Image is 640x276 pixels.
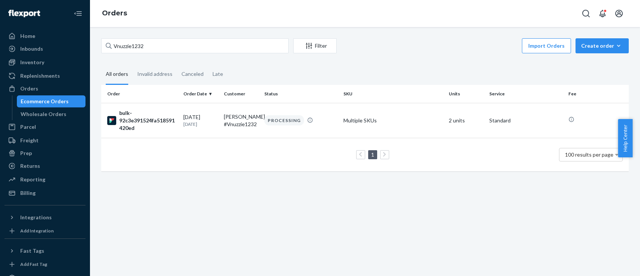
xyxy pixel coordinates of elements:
div: Ecommerce Orders [21,98,69,105]
div: Fast Tags [20,247,44,255]
button: Close Navigation [70,6,85,21]
div: Filter [294,42,336,50]
div: Add Fast Tag [20,261,47,267]
div: All orders [106,64,128,85]
div: [DATE] [183,113,218,127]
div: Wholesale Orders [21,110,66,118]
a: Replenishments [4,70,85,82]
button: Fast Tags [4,245,85,257]
div: Home [20,32,35,40]
a: Billing [4,187,85,199]
div: Create order [581,42,623,50]
a: Home [4,30,85,42]
div: Reporting [20,176,45,183]
div: Prep [20,149,32,157]
div: Canceled [181,64,204,84]
th: Status [261,85,340,103]
iframe: Opens a widget where you can chat to one of our agents [592,253,633,272]
div: Billing [20,189,36,197]
a: Ecommerce Orders [17,95,86,107]
div: Add Integration [20,228,54,234]
div: Orders [20,85,38,92]
a: Reporting [4,173,85,186]
a: Wholesale Orders [17,108,86,120]
div: Returns [20,162,40,170]
td: 2 units [446,103,486,138]
button: Open notifications [595,6,610,21]
div: Inventory [20,59,44,66]
th: Fee [565,85,629,103]
a: Add Integration [4,226,85,235]
div: Parcel [20,123,36,131]
button: Open account menu [612,6,627,21]
th: Order [101,85,180,103]
button: Help Center [618,119,633,157]
span: 100 results per page [565,151,613,158]
td: [PERSON_NAME] #Vnuzzie1232 [221,103,261,138]
a: Inventory [4,56,85,68]
button: Open Search Box [579,6,594,21]
a: Freight [4,134,85,146]
div: Freight [20,137,39,144]
div: Integrations [20,214,52,221]
input: Search orders [101,38,289,53]
a: Prep [4,147,85,159]
a: Orders [4,83,85,95]
th: Service [486,85,565,103]
a: Returns [4,160,85,172]
div: Inbounds [20,45,43,53]
div: bulk-92c3e391524fa518591420ed [107,109,177,132]
div: Late [213,64,223,84]
a: Add Fast Tag [4,260,85,269]
th: Order Date [180,85,221,103]
th: SKU [340,85,446,103]
a: Orders [102,9,127,17]
a: Page 1 is your current page [370,151,376,158]
button: Create order [576,38,629,53]
div: PROCESSING [264,115,304,125]
ol: breadcrumbs [96,3,133,24]
div: Replenishments [20,72,60,80]
div: Customer [224,90,258,97]
td: Multiple SKUs [340,103,446,138]
button: Import Orders [522,38,571,53]
th: Units [446,85,486,103]
p: Standard [489,117,562,124]
button: Integrations [4,211,85,223]
a: Parcel [4,121,85,133]
p: [DATE] [183,121,218,127]
img: Flexport logo [8,10,40,17]
a: Inbounds [4,43,85,55]
div: Invalid address [137,64,172,84]
button: Filter [293,38,337,53]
